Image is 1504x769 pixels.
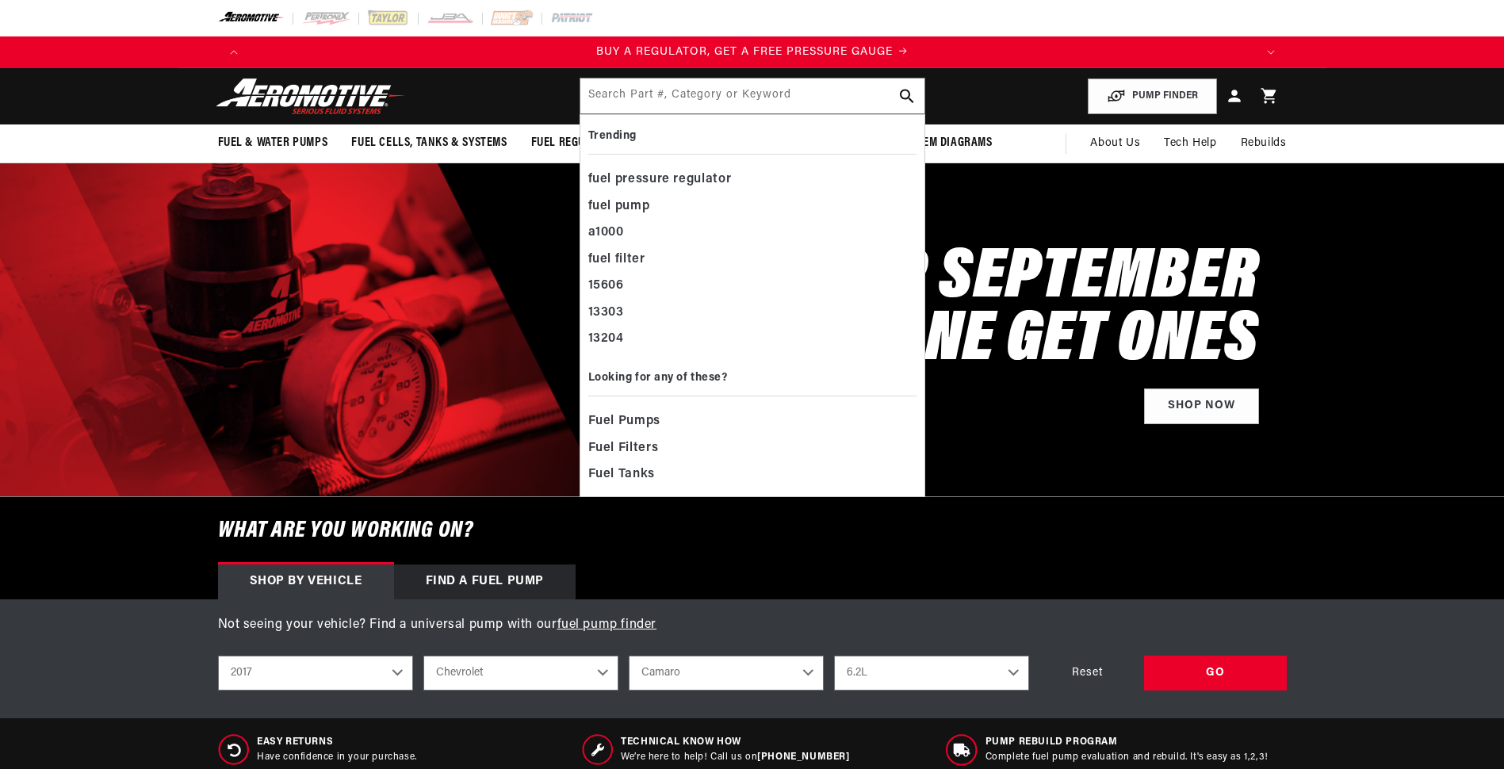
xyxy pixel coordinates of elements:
select: Engine [834,656,1029,691]
div: fuel pressure regulator [588,166,917,193]
div: a1000 [588,220,917,247]
p: Have confidence in your purchase. [257,751,417,764]
button: PUMP FINDER [1088,78,1217,114]
b: Trending [588,130,637,142]
div: GO [1144,656,1287,691]
button: search button [890,78,924,113]
span: Technical Know How [621,736,849,749]
span: Fuel Regulators [531,135,624,151]
a: Shop Now [1144,388,1259,424]
span: Pump Rebuild program [985,736,1269,749]
span: Rebuilds [1241,135,1287,152]
span: BUY A REGULATOR, GET A FREE PRESSURE GAUGE [596,46,893,58]
button: Translation missing: en.sections.announcements.previous_announcement [218,36,250,68]
a: About Us [1078,124,1152,163]
span: Fuel Tanks [588,464,655,486]
b: Looking for any of these? [588,372,728,384]
span: Fuel Pumps [588,411,660,433]
select: Model [629,656,824,691]
a: [PHONE_NUMBER] [757,752,849,762]
h6: What are you working on? [178,497,1326,564]
div: fuel pump [588,193,917,220]
p: Not seeing your vehicle? Find a universal pump with our [218,615,1287,636]
div: 15606 [588,273,917,300]
p: Complete fuel pump evaluation and rebuild. It's easy as 1,2,3! [985,751,1269,764]
summary: Fuel Cells, Tanks & Systems [339,124,519,162]
div: Shop by vehicle [218,564,394,599]
summary: Fuel & Water Pumps [206,124,340,162]
input: Search by Part Number, Category or Keyword [580,78,924,113]
span: Fuel Cells, Tanks & Systems [351,135,507,151]
div: 1 of 4 [250,44,1255,61]
span: Fuel Filters [588,438,659,460]
span: Easy Returns [257,736,417,749]
slideshow-component: Translation missing: en.sections.announcements.announcement_bar [178,36,1326,68]
a: fuel pump finder [557,618,657,631]
button: Translation missing: en.sections.announcements.next_announcement [1255,36,1287,68]
p: We’re here to help! Call us on [621,751,849,764]
h2: SHOP SEPTEMBER BUY ONE GET ONES [770,248,1259,373]
div: Announcement [250,44,1255,61]
summary: Rebuilds [1229,124,1299,163]
summary: Tech Help [1152,124,1228,163]
div: 13303 [588,300,917,327]
summary: Fuel Regulators [519,124,636,162]
select: Year [218,656,413,691]
summary: System Diagrams [887,124,1005,162]
a: BUY A REGULATOR, GET A FREE PRESSURE GAUGE [250,44,1255,61]
div: Find a Fuel Pump [394,564,576,599]
span: System Diagrams [899,135,993,151]
span: Fuel & Water Pumps [218,135,328,151]
div: fuel filter [588,247,917,274]
span: About Us [1090,137,1140,149]
div: Reset [1039,656,1136,691]
img: Aeromotive [212,78,410,115]
select: Make [423,656,618,691]
span: Tech Help [1164,135,1216,152]
div: 13204 [588,326,917,353]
